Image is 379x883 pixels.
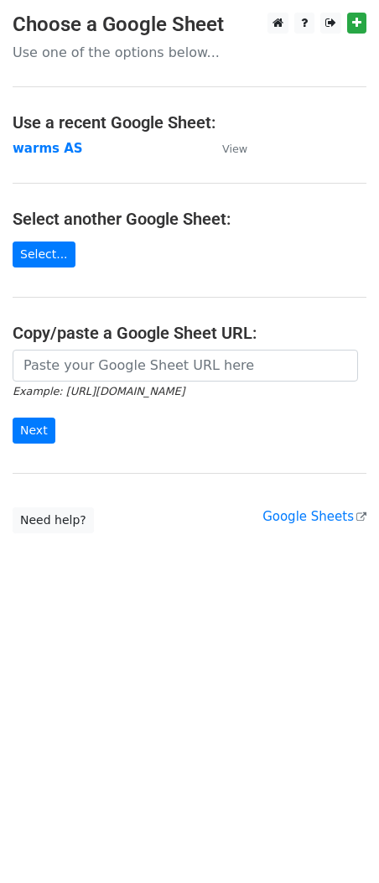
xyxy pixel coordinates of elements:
h4: Copy/paste a Google Sheet URL: [13,323,366,343]
small: View [222,143,247,155]
iframe: Chat Widget [295,802,379,883]
p: Use one of the options below... [13,44,366,61]
small: Example: [URL][DOMAIN_NAME] [13,385,184,397]
a: View [205,141,247,156]
a: Select... [13,242,75,267]
a: warms AS [13,141,83,156]
input: Paste your Google Sheet URL here [13,350,358,382]
h3: Choose a Google Sheet [13,13,366,37]
h4: Select another Google Sheet: [13,209,366,229]
h4: Use a recent Google Sheet: [13,112,366,132]
a: Google Sheets [262,509,366,524]
a: Need help? [13,507,94,533]
input: Next [13,418,55,444]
